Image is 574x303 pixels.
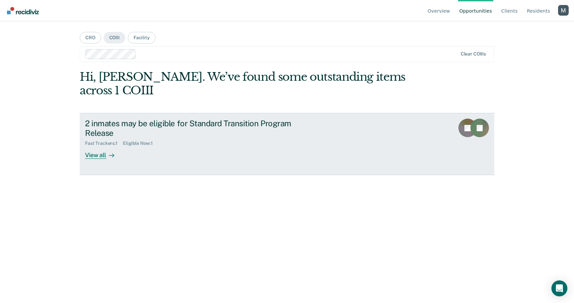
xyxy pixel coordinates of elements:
[104,32,125,44] button: COIII
[128,32,155,44] button: Facility
[85,146,122,159] div: View all
[558,5,569,16] button: Profile dropdown button
[7,7,39,14] img: Recidiviz
[123,141,158,146] div: Eligible Now : 1
[85,119,318,138] div: 2 inmates may be eligible for Standard Transition Program Release
[80,113,494,175] a: 2 inmates may be eligible for Standard Transition Program ReleaseFast Trackers:1Eligible Now:1Vie...
[80,32,101,44] button: CRO
[85,141,123,146] div: Fast Trackers : 1
[461,51,486,57] div: Clear COIIIs
[80,70,411,97] div: Hi, [PERSON_NAME]. We’ve found some outstanding items across 1 COIII
[551,280,567,296] div: Open Intercom Messenger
